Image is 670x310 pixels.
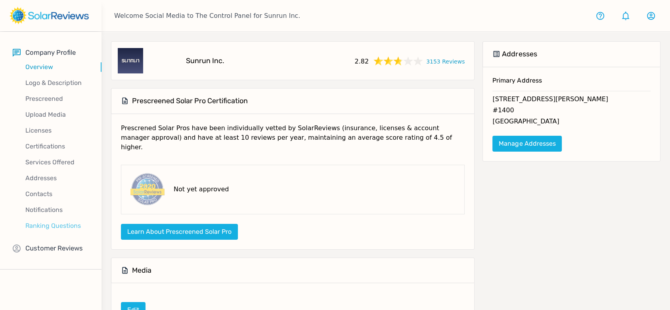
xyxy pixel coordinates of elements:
[13,189,101,199] p: Contacts
[13,126,101,135] p: Licenses
[13,62,101,72] p: Overview
[13,218,101,234] a: Ranking Questions
[121,224,238,240] button: Learn about Prescreened Solar Pro
[25,48,76,58] p: Company Profile
[13,202,101,218] a: Notifications
[13,59,101,75] a: Overview
[114,11,300,21] p: Welcome Social Media to The Control Panel for Sunrun Inc.
[13,173,101,183] p: Addresses
[426,56,465,66] a: 3153 Reviews
[13,94,101,104] p: Prescreened
[25,243,83,253] p: Customer Reviews
[13,186,101,202] a: Contacts
[13,123,101,139] a: Licenses
[132,96,248,106] h5: Prescreened Solar Pro Certification
[174,185,229,194] p: Not yet approved
[186,56,224,65] h5: Sunrun Inc.
[354,55,369,66] span: 2.82
[13,154,101,170] a: Services Offered
[492,117,651,128] p: [GEOGRAPHIC_DATA]
[121,123,465,158] p: Prescrened Solar Pros have been individually vetted by SolarReviews (insurance, licenses & accoun...
[13,221,101,231] p: Ranking Questions
[13,75,101,91] a: Logo & Description
[13,78,101,88] p: Logo & Description
[132,266,151,275] h5: Media
[128,171,166,208] img: prescreened-badge.png
[492,106,651,117] p: #1400
[13,170,101,186] a: Addresses
[13,110,101,119] p: Upload Media
[492,94,651,106] p: [STREET_ADDRESS][PERSON_NAME]
[13,158,101,167] p: Services Offered
[492,77,651,91] h6: Primary Address
[492,136,562,152] a: Manage Addresses
[13,205,101,215] p: Notifications
[13,91,101,107] a: Prescreened
[13,142,101,151] p: Certifications
[502,50,537,59] h5: Addresses
[121,228,238,235] a: Learn about Prescreened Solar Pro
[13,139,101,154] a: Certifications
[13,107,101,123] a: Upload Media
